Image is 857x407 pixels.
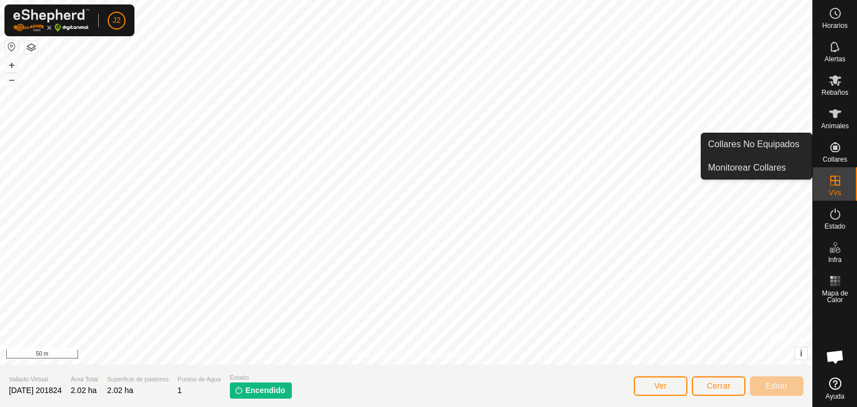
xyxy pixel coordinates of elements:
[230,373,292,382] span: Estado
[245,385,286,396] span: Encendido
[177,386,182,395] span: 1
[113,14,121,26] span: J2
[708,138,800,151] span: Collares No Equipados
[701,157,812,179] a: Monitorear Collares
[107,375,168,384] span: Superficie de pastoreo
[828,256,841,263] span: Infra
[707,381,731,390] span: Cerrar
[708,161,786,175] span: Monitorear Collares
[25,41,38,54] button: Capas del Mapa
[71,375,98,384] span: Área Total
[765,381,788,390] span: Editar
[822,22,848,29] span: Horarios
[701,133,812,156] a: Collares No Equipados
[107,386,133,395] span: 2.02 ha
[800,348,802,358] span: i
[826,393,845,400] span: Ayuda
[692,376,745,396] button: Cerrar
[819,340,852,374] a: Chat abierto
[825,223,845,230] span: Estado
[71,386,97,395] span: 2.02 ha
[234,386,243,395] img: encender
[795,347,807,360] button: i
[426,350,464,360] a: Contáctenos
[822,156,847,163] span: Collares
[9,375,62,384] span: Vallado Virtual
[750,376,803,396] button: Editar
[813,373,857,404] a: Ayuda
[177,375,221,384] span: Puntos de Agua
[821,123,849,129] span: Animales
[5,40,18,54] button: Restablecer Mapa
[654,381,667,390] span: Ver
[13,9,89,32] img: Logo Gallagher
[821,89,848,96] span: Rebaños
[349,350,413,360] a: Política de Privacidad
[825,56,845,62] span: Alertas
[5,59,18,72] button: +
[9,386,62,395] span: [DATE] 201824
[634,376,687,396] button: Ver
[816,290,854,303] span: Mapa de Calor
[5,73,18,86] button: –
[829,190,841,196] span: VVs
